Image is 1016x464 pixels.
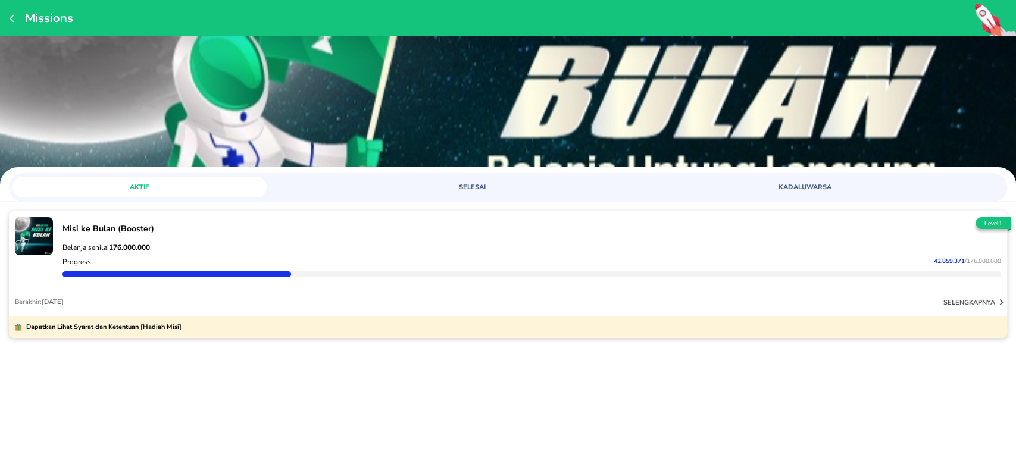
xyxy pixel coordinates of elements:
p: Misi ke Bulan (Booster) [62,223,1001,234]
span: [DATE] [42,297,64,306]
a: KADALUWARSA [678,177,1004,197]
div: loyalty mission tabs [9,173,1007,197]
img: mission-23258 [15,217,53,255]
p: Berakhir: [15,297,64,306]
span: Belanja senilai [62,243,150,252]
a: SELESAI [345,177,671,197]
button: selengkapnya [943,296,1007,308]
p: selengkapnya [943,298,995,307]
span: 42.859.371 [934,257,965,265]
strong: 176.000.000 [109,243,150,252]
p: Progress [62,257,91,267]
p: Missions [19,10,73,26]
p: Dapatkan Lihat Syarat dan Ketentuan [Hadiah Misi] [22,322,182,332]
p: Level 1 [973,220,1013,228]
span: SELESAI [352,183,592,192]
a: AKTIF [12,177,338,197]
span: / 176.000.000 [965,257,1001,265]
span: AKTIF [20,183,260,192]
span: KADALUWARSA [685,183,925,192]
